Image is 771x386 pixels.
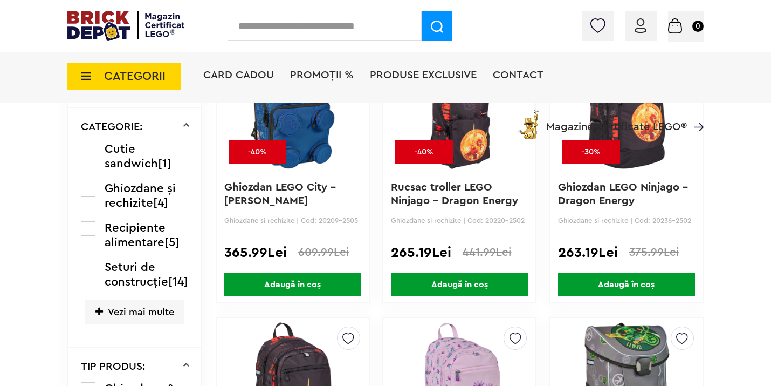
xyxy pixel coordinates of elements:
[104,70,166,82] span: CATEGORII
[558,216,695,225] p: Ghiozdane si rechizite | Cod: 20236-2502
[224,273,361,296] span: Adaugă în coș
[692,21,704,32] small: 0
[229,140,286,164] div: -40%
[164,236,180,248] span: [5]
[687,107,704,118] a: Magazine Certificate LEGO®
[224,216,361,225] p: Ghiozdane si rechizite | Cod: 20209-2505
[546,107,687,132] span: Magazine Certificate LEGO®
[217,273,369,296] a: Adaugă în coș
[224,246,287,259] span: 365.99Lei
[168,276,188,288] span: [14]
[391,216,528,225] p: Ghiozdane si rechizite | Cod: 20220-2502
[105,143,158,170] span: Cutie sandwich
[158,158,171,170] span: [1]
[391,182,518,206] a: Rucsac troller LEGO Ninjago - Dragon Energy
[550,273,703,296] a: Adaugă în coș
[463,247,511,258] span: 441.99Lei
[85,300,184,324] span: Vezi mai multe
[105,261,168,288] span: Seturi de construcţie
[558,182,691,206] a: Ghiozdan LEGO Ninjago - Dragon Energy
[558,246,618,259] span: 263.19Lei
[81,361,146,372] p: TIP PRODUS:
[391,273,528,296] span: Adaugă în coș
[629,247,679,258] span: 375.99Lei
[558,273,695,296] span: Adaugă în coș
[391,246,451,259] span: 265.19Lei
[290,70,354,80] a: PROMOȚII %
[105,182,176,209] span: Ghiozdane şi rechizite
[153,197,168,209] span: [4]
[370,70,477,80] a: Produse exclusive
[105,222,166,248] span: Recipiente alimentare
[383,273,535,296] a: Adaugă în coș
[562,140,620,164] div: -30%
[224,182,339,206] a: Ghiozdan LEGO City - [PERSON_NAME]
[203,70,274,80] a: Card Cadou
[298,247,349,258] span: 609.99Lei
[493,70,543,80] a: Contact
[395,140,453,164] div: -40%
